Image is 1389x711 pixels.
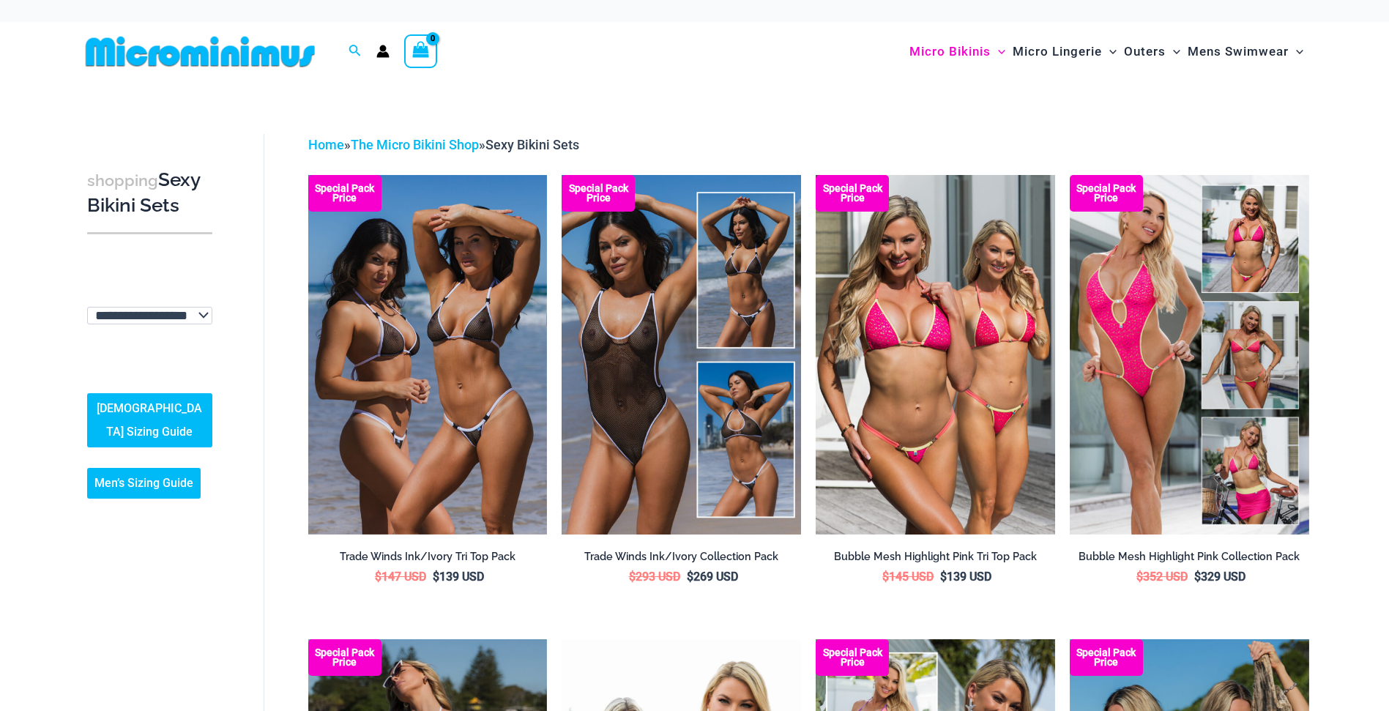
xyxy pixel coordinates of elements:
[816,175,1055,534] img: Tri Top Pack F
[816,550,1055,564] h2: Bubble Mesh Highlight Pink Tri Top Pack
[351,137,479,152] a: The Micro Bikini Shop
[87,307,212,324] select: wpc-taxonomy-pa_fabric-type-746009
[1194,570,1201,584] span: $
[1124,33,1166,70] span: Outers
[433,570,439,584] span: $
[308,137,344,152] a: Home
[308,137,579,152] span: » »
[1136,570,1143,584] span: $
[882,570,934,584] bdi: 145 USD
[906,29,1009,74] a: Micro BikinisMenu ToggleMenu Toggle
[687,570,738,584] bdi: 269 USD
[816,648,889,667] b: Special Pack Price
[1102,33,1117,70] span: Menu Toggle
[816,175,1055,534] a: Tri Top Pack F Tri Top Pack BTri Top Pack B
[1070,175,1309,534] img: Collection Pack F
[1194,570,1245,584] bdi: 329 USD
[1188,33,1289,70] span: Mens Swimwear
[1070,550,1309,564] h2: Bubble Mesh Highlight Pink Collection Pack
[940,570,991,584] bdi: 139 USD
[562,550,801,564] h2: Trade Winds Ink/Ivory Collection Pack
[1070,648,1143,667] b: Special Pack Price
[87,171,158,190] span: shopping
[1289,33,1303,70] span: Menu Toggle
[991,33,1005,70] span: Menu Toggle
[404,34,438,68] a: View Shopping Cart, empty
[1120,29,1184,74] a: OutersMenu ToggleMenu Toggle
[308,175,548,534] img: Top Bum Pack
[816,184,889,203] b: Special Pack Price
[1013,33,1102,70] span: Micro Lingerie
[376,45,390,58] a: Account icon link
[909,33,991,70] span: Micro Bikinis
[375,570,426,584] bdi: 147 USD
[940,570,947,584] span: $
[562,175,801,534] img: Collection Pack
[80,35,321,68] img: MM SHOP LOGO FLAT
[1070,550,1309,569] a: Bubble Mesh Highlight Pink Collection Pack
[1009,29,1120,74] a: Micro LingerieMenu ToggleMenu Toggle
[308,648,381,667] b: Special Pack Price
[87,168,212,218] h3: Sexy Bikini Sets
[629,570,680,584] bdi: 293 USD
[308,175,548,534] a: Top Bum Pack Top Bum Pack bTop Bum Pack b
[1136,570,1188,584] bdi: 352 USD
[562,175,801,534] a: Collection Pack Collection Pack b (1)Collection Pack b (1)
[562,184,635,203] b: Special Pack Price
[816,550,1055,569] a: Bubble Mesh Highlight Pink Tri Top Pack
[1184,29,1307,74] a: Mens SwimwearMenu ToggleMenu Toggle
[485,137,579,152] span: Sexy Bikini Sets
[308,184,381,203] b: Special Pack Price
[562,550,801,569] a: Trade Winds Ink/Ivory Collection Pack
[1070,175,1309,534] a: Collection Pack F Collection Pack BCollection Pack B
[308,550,548,564] h2: Trade Winds Ink/Ivory Tri Top Pack
[308,550,548,569] a: Trade Winds Ink/Ivory Tri Top Pack
[904,27,1310,76] nav: Site Navigation
[1166,33,1180,70] span: Menu Toggle
[349,42,362,61] a: Search icon link
[87,468,201,499] a: Men’s Sizing Guide
[433,570,484,584] bdi: 139 USD
[882,570,889,584] span: $
[375,570,381,584] span: $
[687,570,693,584] span: $
[1070,184,1143,203] b: Special Pack Price
[629,570,636,584] span: $
[87,393,212,447] a: [DEMOGRAPHIC_DATA] Sizing Guide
